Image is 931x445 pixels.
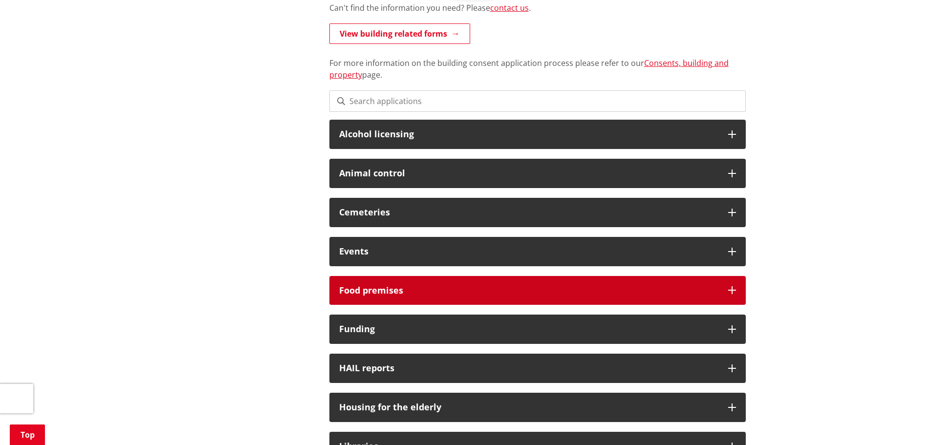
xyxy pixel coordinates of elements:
a: View building related forms [329,23,470,44]
a: contact us [490,2,529,13]
input: Search applications [329,90,746,112]
p: For more information on the building consent application process please refer to our page. [329,45,746,81]
h3: Food premises [339,286,718,296]
h3: Housing for the elderly [339,403,718,412]
a: Top [10,424,45,445]
h3: Events [339,247,718,256]
h3: Funding [339,324,718,334]
p: Can't find the information you need? Please . [329,2,746,14]
h3: HAIL reports [339,363,718,373]
h3: Animal control [339,169,718,178]
h3: Cemeteries [339,208,718,217]
iframe: Messenger Launcher [886,404,921,439]
a: Consents, building and property [329,58,729,80]
h3: Alcohol licensing [339,129,718,139]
